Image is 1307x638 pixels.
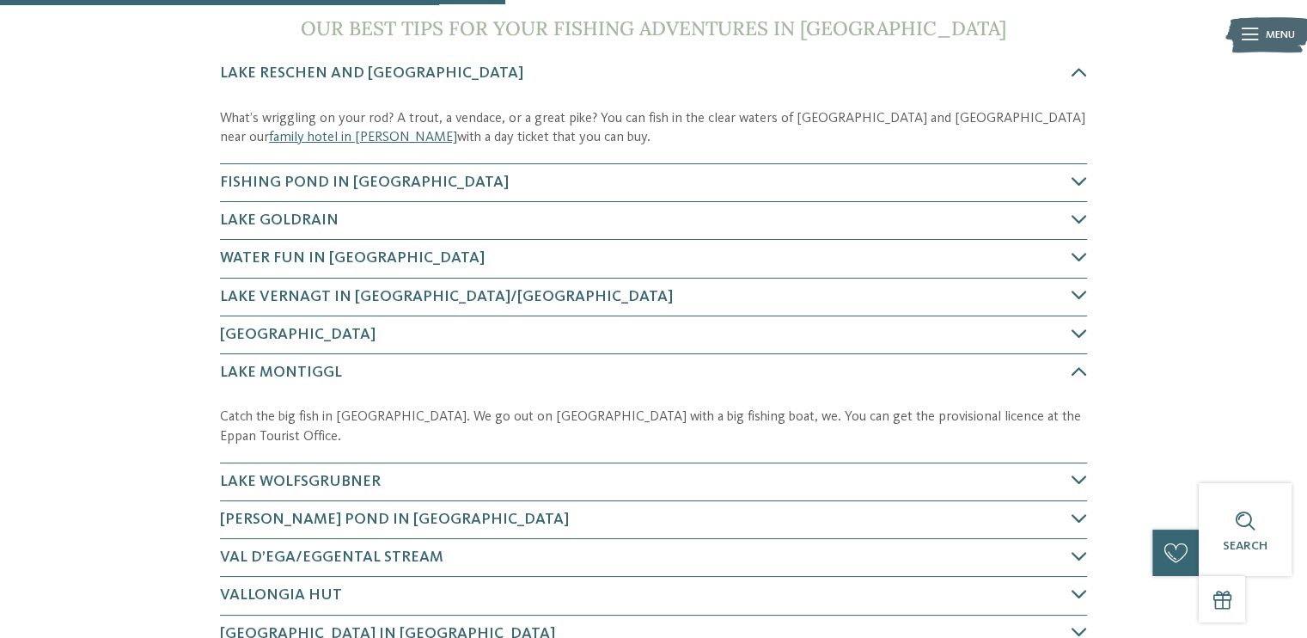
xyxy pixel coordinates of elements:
[220,109,1087,148] p: What’s wriggling on your rod? A trout, a vendace, or a great pike? You can fish in the clear wate...
[1223,540,1267,552] span: Search
[220,250,485,266] span: Water fun in [GEOGRAPHIC_DATA]
[220,474,381,489] span: Lake Wolfsgrubner
[220,289,673,304] span: Lake Vernagt in [GEOGRAPHIC_DATA]/[GEOGRAPHIC_DATA]
[220,549,443,565] span: Val d’Ega/Eggental stream
[220,365,342,380] span: Lake Montiggl
[220,65,523,81] span: Lake Reschen and [GEOGRAPHIC_DATA]
[220,408,1087,446] p: Catch the big fish in [GEOGRAPHIC_DATA]. We go out on [GEOGRAPHIC_DATA] with a big fishing boat, ...
[220,212,339,228] span: Lake Goldrain
[220,587,342,603] span: Vallongia hut
[269,131,457,144] a: family hotel in [PERSON_NAME]
[220,175,509,190] span: Fishing pond in [GEOGRAPHIC_DATA]
[301,15,1006,40] span: Our best tips for your fishing adventures in [GEOGRAPHIC_DATA]
[220,512,569,527] span: [PERSON_NAME] Pond in [GEOGRAPHIC_DATA]
[220,327,376,342] span: [GEOGRAPHIC_DATA]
